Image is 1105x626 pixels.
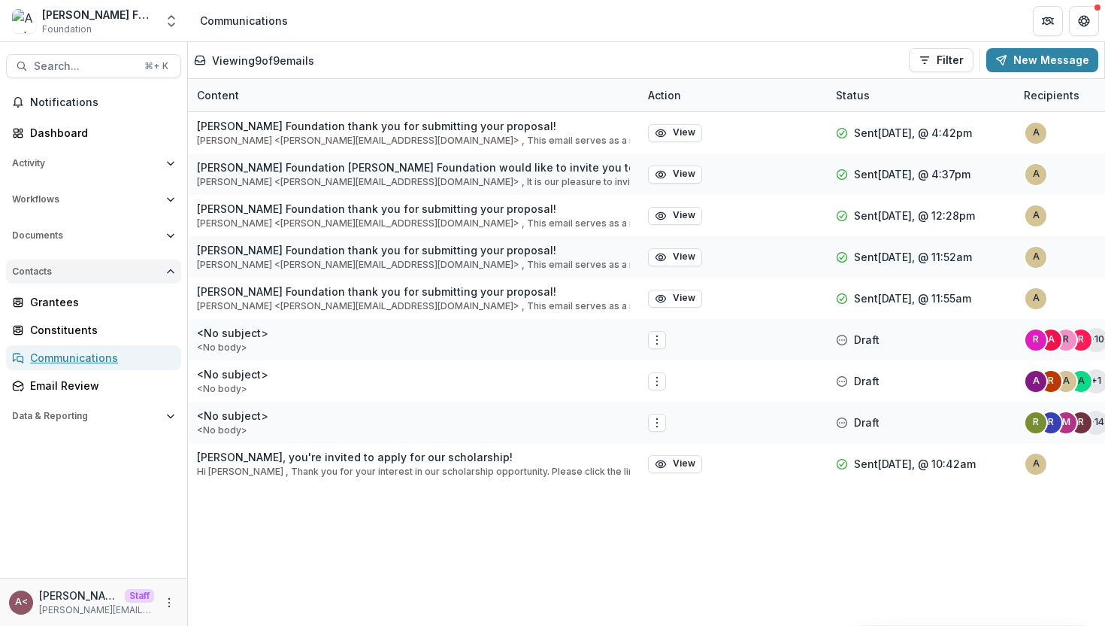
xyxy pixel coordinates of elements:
[1033,211,1040,220] div: andrew@trytemelio.com
[1078,335,1084,345] div: ruthwick+greenwave@trytemelio.com
[648,414,666,432] button: Options
[1048,418,1054,427] div: ruthwick+early@trytemelio.com
[1078,418,1084,427] div: ruthwick+outward@trytemelio.com
[648,372,666,390] button: Options
[197,366,268,382] p: <No subject>
[141,58,171,74] div: ⌘ + K
[12,9,36,33] img: Andrew Foundation
[12,266,160,277] span: Contacts
[986,48,1098,72] button: New Message
[6,290,181,315] a: Grantees
[188,79,639,111] div: Content
[6,120,181,145] a: Dashboard
[1063,335,1069,345] div: ruthwick+ytb@trytemelio.com
[1048,376,1054,386] div: ruthwick+art@trytemelio.com
[197,217,630,230] p: [PERSON_NAME] <[PERSON_NAME][EMAIL_ADDRESS][DOMAIN_NAME]> , This email serves as a receipt that y...
[1015,87,1088,103] div: Recipients
[30,125,169,141] div: Dashboard
[6,90,181,114] button: Notifications
[12,230,160,241] span: Documents
[1033,418,1039,427] div: ruthwick+archive@trytemelio.com
[909,48,973,72] button: Filter
[39,603,154,617] p: [PERSON_NAME][EMAIL_ADDRESS][DOMAIN_NAME]
[200,13,288,29] div: Communications
[648,331,666,349] button: Options
[197,465,630,479] p: Hi [PERSON_NAME] , Thank you for your interest in our scholarship opportunity. Please click the l...
[1033,459,1040,469] div: andrew@trytemelio.com
[639,79,827,111] div: Action
[197,382,268,396] p: <No body>
[1033,335,1039,345] div: ruthwick+penguins@trytemelio.com
[30,350,169,366] div: Communications
[197,284,630,299] p: [PERSON_NAME] Foundation thank you for submitting your proposal!
[6,373,181,398] a: Email Review
[1078,376,1085,386] div: andrew+1@temelio.com
[197,201,630,217] p: [PERSON_NAME] Foundation thank you for submitting your proposal!
[854,415,879,430] p: Draft
[1062,418,1070,427] div: maya+sarah+grantee@trytemelio.com
[161,6,182,36] button: Open entity switcher
[30,294,169,310] div: Grantees
[125,589,154,603] p: Staff
[12,158,160,169] span: Activity
[34,60,135,73] span: Search...
[15,597,28,607] div: Andrew Clegg <andrew@trytemelio.com>
[197,118,630,134] p: [PERSON_NAME] Foundation thank you for submitting your proposal!
[197,175,630,189] p: [PERSON_NAME] <[PERSON_NAME][EMAIL_ADDRESS][DOMAIN_NAME]> , It is our pleasure to invite you to c...
[648,207,702,225] button: View
[648,290,702,308] button: View
[197,449,630,465] p: [PERSON_NAME], you're invited to apply for our scholarship!
[39,588,119,603] p: [PERSON_NAME] <[PERSON_NAME][EMAIL_ADDRESS][DOMAIN_NAME]>
[648,124,702,142] button: View
[827,79,1015,111] div: Status
[6,187,181,211] button: Open Workflows
[648,166,702,184] button: View
[194,10,294,32] nav: breadcrumb
[42,23,92,36] span: Foundation
[6,318,181,342] a: Constituents
[1033,252,1040,262] div: andrew@trytemelio.com
[6,223,181,248] button: Open Documents
[854,456,976,472] p: Sent [DATE], @ 10:42am
[854,290,971,306] p: Sent [DATE], @ 11:55am
[639,87,690,103] div: Action
[854,249,972,265] p: Sent [DATE], @ 11:52am
[1033,128,1040,138] div: andrew@trytemelio.com
[1048,335,1055,345] div: andrew+1@trytemelio.com
[1033,6,1063,36] button: Partners
[188,87,248,103] div: Content
[12,411,160,421] span: Data & Reporting
[6,404,181,428] button: Open Data & Reporting
[1033,293,1040,303] div: andrew@trytemelio.com
[854,125,972,141] p: Sent [DATE], @ 4:42pm
[12,194,160,205] span: Workflows
[827,87,879,103] div: Status
[30,378,169,394] div: Email Review
[1033,376,1040,386] div: andrew+grantee@trytemelio.com
[1063,376,1070,386] div: andrew@trytemelio.com
[197,424,268,437] p: <No body>
[6,151,181,175] button: Open Activity
[854,166,970,182] p: Sent [DATE], @ 4:37pm
[1069,6,1099,36] button: Get Help
[30,322,169,338] div: Constituents
[197,258,630,272] p: [PERSON_NAME] <[PERSON_NAME][EMAIL_ADDRESS][DOMAIN_NAME]> , This email serves as a receipt that y...
[854,373,879,389] p: Draft
[30,96,175,109] span: Notifications
[6,54,181,78] button: Search...
[648,455,702,473] button: View
[854,332,879,348] p: Draft
[197,408,268,424] p: <No subject>
[212,53,314,68] p: Viewing 9 of 9 emails
[854,208,975,223] p: Sent [DATE], @ 12:28pm
[6,260,181,284] button: Open Contacts
[1033,169,1040,179] div: andrew@trytemelio.com
[197,242,630,258] p: [PERSON_NAME] Foundation thank you for submitting your proposal!
[6,345,181,370] a: Communications
[197,299,630,313] p: [PERSON_NAME] <[PERSON_NAME][EMAIL_ADDRESS][DOMAIN_NAME]> , This email serves as a receipt that y...
[42,7,155,23] div: [PERSON_NAME] Foundation
[648,248,702,266] button: View
[197,160,630,175] p: [PERSON_NAME] Foundation [PERSON_NAME] Foundation would like to invite you to complete the follow...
